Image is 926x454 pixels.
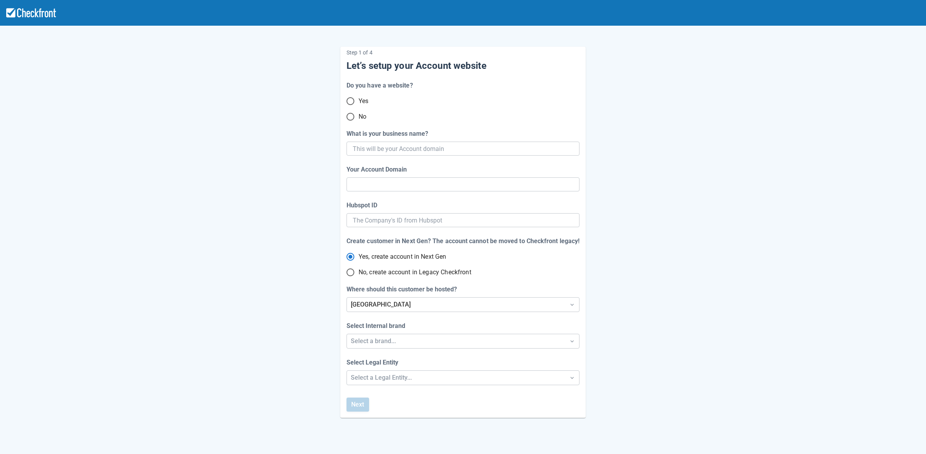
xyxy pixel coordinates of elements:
[359,112,366,121] span: No
[347,165,410,174] label: Your Account Domain
[347,237,579,246] div: Create customer in Next Gen? The account cannot be moved to Checkfront legacy!
[347,358,401,367] label: Select Legal Entity
[353,142,572,156] input: This will be your Account domain
[347,321,408,331] label: Select Internal brand
[359,96,368,106] span: Yes
[347,285,460,294] label: Where should this customer be hosted?
[359,252,446,261] span: Yes, create account in Next Gen
[814,370,926,454] iframe: Chat Widget
[347,201,380,210] label: Hubspot ID
[359,268,471,277] span: No, create account in Legacy Checkfront
[568,301,576,309] span: Dropdown icon
[351,373,561,382] div: Select a Legal Entity...
[347,81,413,90] div: Do you have a website?
[351,337,561,346] div: Select a brand...
[347,47,579,58] p: Step 1 of 4
[347,129,431,138] label: What is your business name?
[568,374,576,382] span: Dropdown icon
[568,337,576,345] span: Dropdown icon
[353,213,573,227] input: The Company's ID from Hubspot
[351,300,561,309] div: [GEOGRAPHIC_DATA]
[347,60,579,72] h5: Let’s setup your Account website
